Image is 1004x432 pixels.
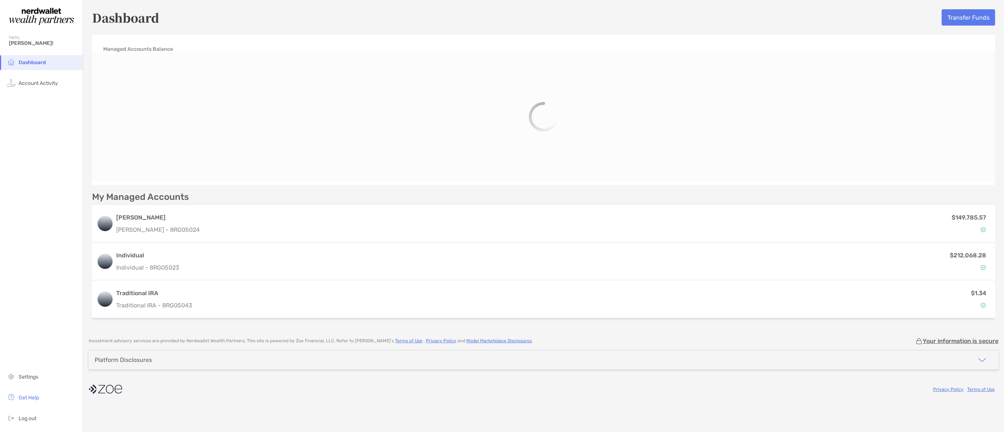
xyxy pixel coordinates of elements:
[7,57,16,66] img: household icon
[19,59,46,66] span: Dashboard
[103,46,173,52] h4: Managed Accounts Balance
[9,3,74,30] img: Zoe Logo
[971,288,986,298] p: $1.34
[952,213,986,222] p: $149,785.57
[98,254,113,269] img: logo account
[116,289,192,298] h3: Traditional IRA
[9,40,78,46] span: [PERSON_NAME]!
[19,415,36,422] span: Log out
[116,251,179,260] h3: Individual
[933,387,964,392] a: Privacy Policy
[116,225,200,234] p: [PERSON_NAME] - 8RG05024
[98,216,113,231] img: logo account
[466,338,532,343] a: Model Marketplace Disclosures
[92,9,159,26] h5: Dashboard
[19,395,39,401] span: Get Help
[19,374,38,380] span: Settings
[116,213,200,222] h3: [PERSON_NAME]
[967,387,995,392] a: Terms of Use
[98,292,113,307] img: logo account
[95,356,152,363] div: Platform Disclosures
[116,263,179,272] p: Individual - 8RG05023
[981,265,986,270] img: Account Status icon
[7,413,16,422] img: logout icon
[89,381,122,398] img: company logo
[950,251,986,260] p: $212,068.28
[923,337,998,344] p: Your information is secure
[981,227,986,232] img: Account Status icon
[7,393,16,402] img: get-help icon
[7,372,16,381] img: settings icon
[7,78,16,87] img: activity icon
[942,9,995,26] button: Transfer Funds
[116,301,192,310] p: Traditional IRA - 8RG05043
[89,338,533,344] p: Investment advisory services are provided by Nerdwallet Wealth Partners . This site is powered by...
[395,338,423,343] a: Terms of Use
[426,338,456,343] a: Privacy Policy
[92,192,189,202] p: My Managed Accounts
[978,356,987,365] img: icon arrow
[19,80,58,86] span: Account Activity
[981,303,986,308] img: Account Status icon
